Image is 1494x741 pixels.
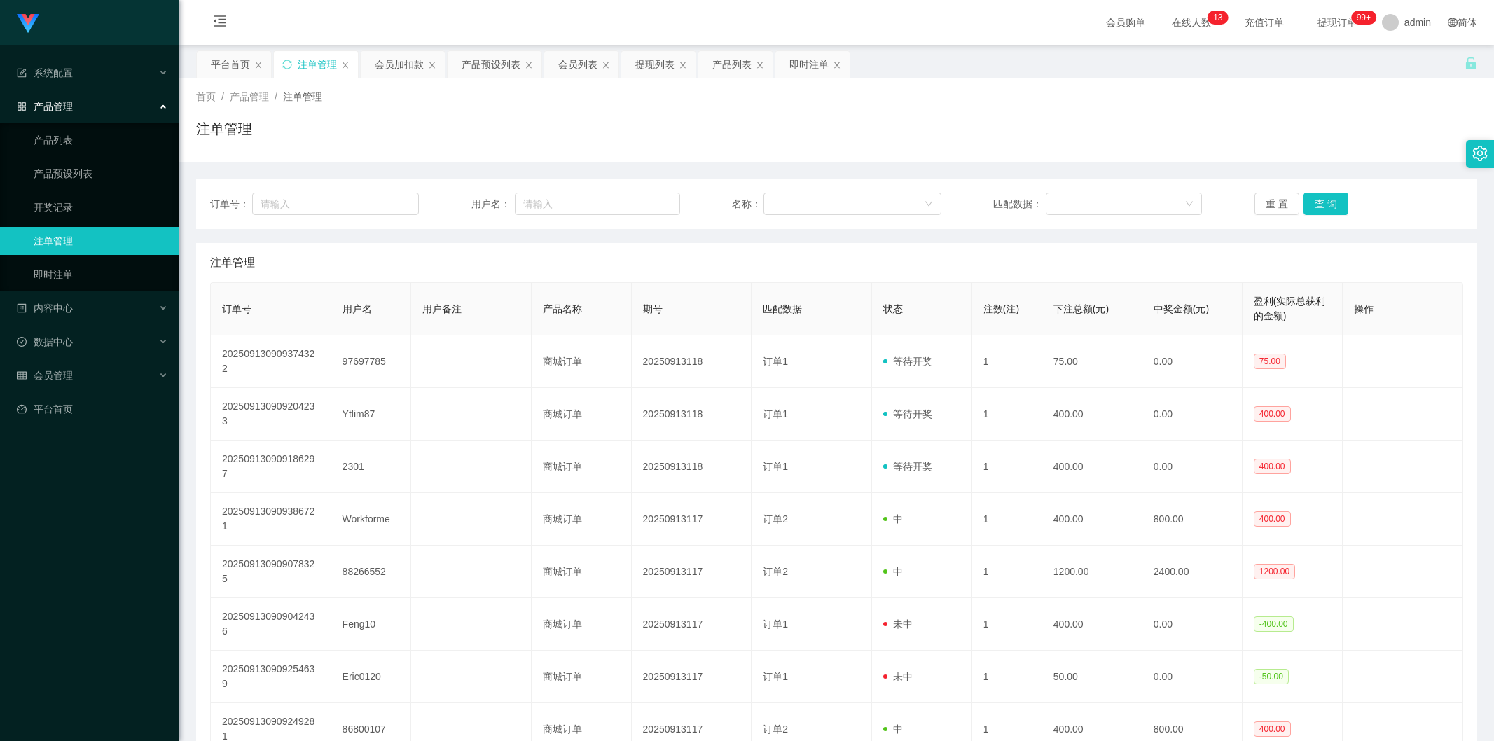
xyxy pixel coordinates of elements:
[763,513,788,525] span: 订单2
[632,598,752,651] td: 20250913117
[462,51,520,78] div: 产品预设列表
[1254,721,1291,737] span: 400.00
[532,598,632,651] td: 商城订单
[525,61,533,69] i: 图标: close
[17,370,73,381] span: 会员管理
[972,546,1042,598] td: 1
[1185,200,1194,209] i: 图标: down
[211,598,331,651] td: 202509130909042436
[275,91,277,102] span: /
[632,546,752,598] td: 20250913117
[632,441,752,493] td: 20250913118
[763,461,788,472] span: 订单1
[756,61,764,69] i: 图标: close
[331,388,411,441] td: Ytlim87
[221,91,224,102] span: /
[602,61,610,69] i: 图标: close
[1465,57,1477,69] i: 图标: unlock
[972,335,1042,388] td: 1
[972,441,1042,493] td: 1
[283,91,322,102] span: 注单管理
[422,303,462,314] span: 用户备注
[1042,441,1142,493] td: 400.00
[1254,193,1299,215] button: 重 置
[515,193,680,215] input: 请输入
[883,408,932,420] span: 等待开奖
[763,671,788,682] span: 订单1
[34,193,168,221] a: 开奖记录
[1042,493,1142,546] td: 400.00
[1254,459,1291,474] span: 400.00
[1354,303,1374,314] span: 操作
[925,200,933,209] i: 图标: down
[1142,493,1243,546] td: 800.00
[375,51,424,78] div: 会员加扣款
[17,337,27,347] i: 图标: check-circle-o
[34,126,168,154] a: 产品列表
[1254,616,1294,632] span: -400.00
[196,91,216,102] span: 首页
[972,598,1042,651] td: 1
[34,227,168,255] a: 注单管理
[254,61,263,69] i: 图标: close
[1142,335,1243,388] td: 0.00
[230,91,269,102] span: 产品管理
[1351,11,1376,25] sup: 1183
[763,303,802,314] span: 匹配数据
[1254,406,1291,422] span: 400.00
[1254,354,1286,369] span: 75.00
[196,1,244,46] i: 图标: menu-fold
[1218,11,1223,25] p: 3
[17,67,73,78] span: 系统配置
[972,651,1042,703] td: 1
[983,303,1019,314] span: 注数(注)
[17,303,73,314] span: 内容中心
[763,566,788,577] span: 订单2
[1042,651,1142,703] td: 50.00
[558,51,597,78] div: 会员列表
[1142,388,1243,441] td: 0.00
[211,388,331,441] td: 202509130909204233
[1042,598,1142,651] td: 400.00
[210,197,252,212] span: 订单号：
[17,68,27,78] i: 图标: form
[17,102,27,111] i: 图标: appstore-o
[1053,303,1109,314] span: 下注总额(元)
[763,723,788,735] span: 订单2
[993,197,1046,212] span: 匹配数据：
[252,193,419,215] input: 请输入
[196,118,252,139] h1: 注单管理
[883,618,913,630] span: 未中
[298,51,337,78] div: 注单管理
[34,261,168,289] a: 即时注单
[532,388,632,441] td: 商城订单
[211,651,331,703] td: 202509130909254639
[1208,11,1228,25] sup: 13
[1254,296,1326,321] span: 盈利(实际总获利的金额)
[331,651,411,703] td: Eric0120
[17,370,27,380] i: 图标: table
[1142,546,1243,598] td: 2400.00
[972,388,1042,441] td: 1
[632,335,752,388] td: 20250913118
[1042,388,1142,441] td: 400.00
[789,51,829,78] div: 即时注单
[428,61,436,69] i: 图标: close
[883,513,903,525] span: 中
[331,598,411,651] td: Feng10
[532,441,632,493] td: 商城订单
[1310,18,1364,27] span: 提现订单
[1165,18,1218,27] span: 在线人数
[632,493,752,546] td: 20250913117
[17,101,73,112] span: 产品管理
[632,651,752,703] td: 20250913117
[883,566,903,577] span: 中
[632,388,752,441] td: 20250913118
[532,651,632,703] td: 商城订单
[17,395,168,423] a: 图标: dashboard平台首页
[211,546,331,598] td: 202509130909078325
[17,336,73,347] span: 数据中心
[331,546,411,598] td: 88266552
[635,51,675,78] div: 提现列表
[763,408,788,420] span: 订单1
